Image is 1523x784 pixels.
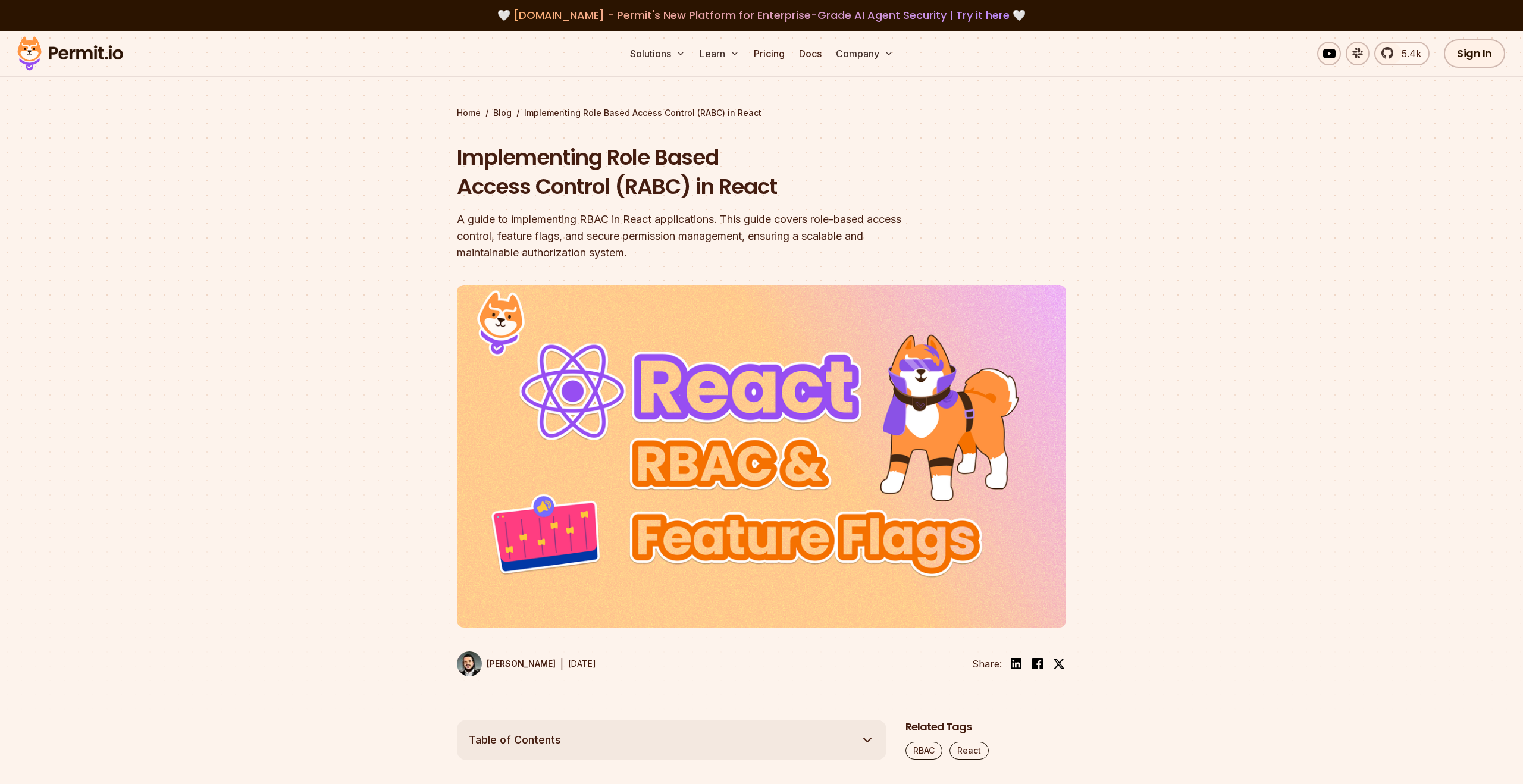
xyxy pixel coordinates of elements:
[625,42,690,65] button: Solutions
[457,285,1066,628] img: Implementing Role Based Access Control (RABC) in React
[831,42,898,65] button: Company
[972,657,1002,671] li: Share:
[560,657,563,671] div: |
[1374,42,1430,65] a: 5.4k
[12,33,129,74] img: Permit logo
[905,720,1066,735] h2: Related Tags
[29,7,1494,24] div: 🤍 🤍
[1444,39,1505,68] a: Sign In
[457,651,556,676] a: [PERSON_NAME]
[956,8,1010,23] a: Try it here
[457,211,914,261] div: A guide to implementing RBAC in React applications. This guide covers role-based access control, ...
[749,42,789,65] a: Pricing
[1030,657,1045,671] img: facebook
[568,658,596,669] time: [DATE]
[457,107,481,119] a: Home
[1053,658,1065,670] img: twitter
[457,107,1066,119] div: / /
[457,651,482,676] img: Gabriel L. Manor
[695,42,744,65] button: Learn
[457,143,914,202] h1: Implementing Role Based Access Control (RABC) in React
[1394,46,1421,61] span: 5.4k
[1009,657,1023,671] img: linkedin
[457,720,886,760] button: Table of Contents
[513,8,1010,23] span: [DOMAIN_NAME] - Permit's New Platform for Enterprise-Grade AI Agent Security |
[493,107,512,119] a: Blog
[469,732,561,748] span: Table of Contents
[794,42,826,65] a: Docs
[949,742,989,760] a: React
[487,658,556,670] p: [PERSON_NAME]
[905,742,942,760] a: RBAC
